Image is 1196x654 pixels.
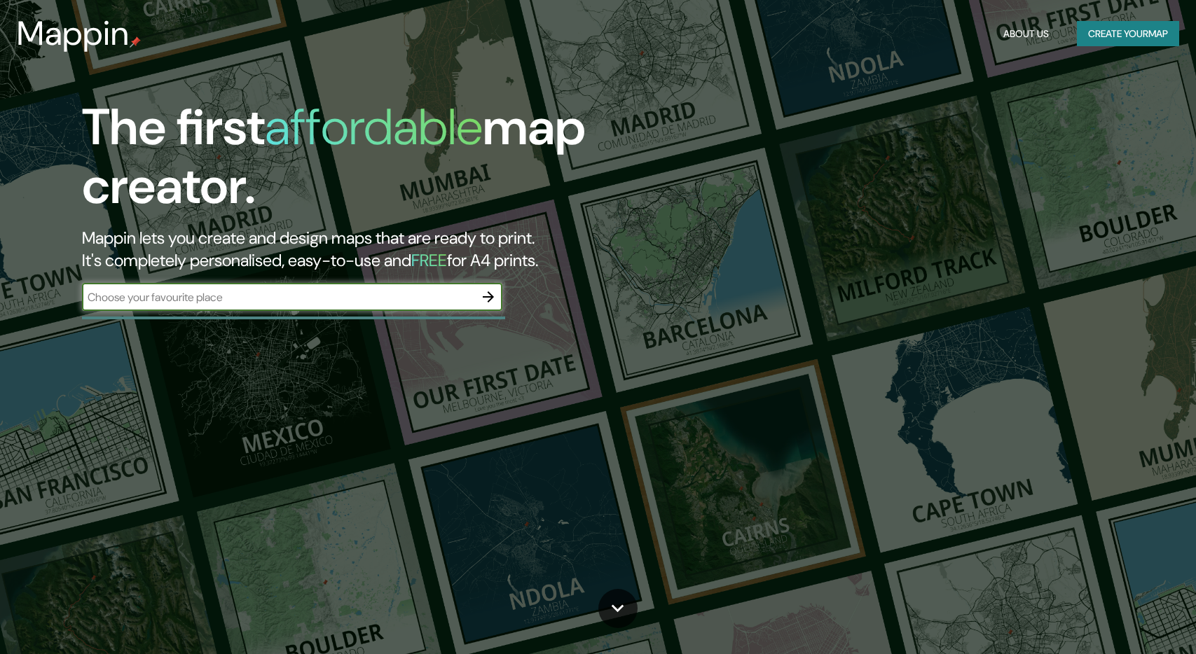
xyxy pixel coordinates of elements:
[82,289,474,305] input: Choose your favourite place
[411,249,447,271] h5: FREE
[17,14,130,53] h3: Mappin
[1077,21,1179,47] button: Create yourmap
[130,36,141,48] img: mappin-pin
[998,21,1054,47] button: About Us
[82,227,680,272] h2: Mappin lets you create and design maps that are ready to print. It's completely personalised, eas...
[1071,599,1181,639] iframe: Help widget launcher
[265,95,483,160] h1: affordable
[82,98,680,227] h1: The first map creator.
